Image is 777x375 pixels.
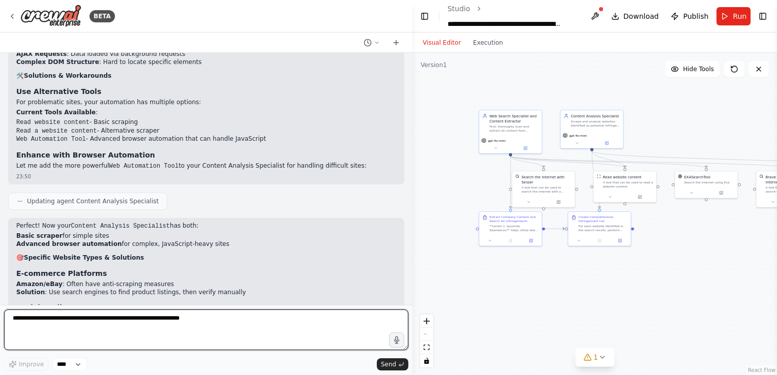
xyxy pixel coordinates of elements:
strong: Amazon/eBay [16,280,63,288]
strong: E-commerce Platforms [16,269,107,277]
img: Logo [20,5,81,27]
li: - Advanced browser automation that can handle JavaScript [16,135,396,144]
button: Open in side panel [511,145,540,151]
g: Edge from 0cbf1230-3e16-4abf-9d66-f70e93ceefc9 to 35dd57f9-2968-43f5-bda0-548517091cda [508,156,513,208]
img: EXASearchTool [678,174,682,178]
button: Publish [667,7,712,25]
span: Send [381,360,396,368]
p: For problematic sites, your automation has multiple options: [16,99,396,107]
button: Download [607,7,663,25]
button: Switch to previous chat [360,37,384,49]
h2: 🎯 [16,254,396,262]
div: Search the internet using Exa [684,180,735,184]
div: First, thoroughly scan and extract all content from {company_url} including products, services, d... [490,124,539,133]
div: Create Comprehensive Infringement ListFor each website identified in the search results, perform ... [568,211,632,246]
div: Version 1 [421,61,447,69]
div: **Lorem 1: Ipsumdo Sitametcon** Adipi, elitse doe temporin utlabor etdolor ma {aliquae_adm} ve qu... [490,224,539,232]
img: BraveSearchTool [760,174,764,178]
div: 23:50 [16,173,396,180]
button: Execution [467,37,509,49]
p: : [16,109,396,117]
span: gpt-4o-mini [488,139,506,143]
li: : Hard to locate specific elements [16,58,396,67]
button: fit view [420,341,433,354]
div: EXASearchToolEXASearchToolSearch the internet using Exa [675,171,738,199]
li: : Data loaded via background requests [16,50,396,58]
strong: Solutions & Workarounds [24,72,111,79]
span: Publish [683,11,708,21]
button: Run [716,7,751,25]
li: for complex, JavaScript-heavy sites [16,240,396,248]
code: Web Automation Tool [109,163,178,170]
button: Hide Tools [665,61,720,77]
button: Improve [4,358,48,371]
button: toggle interactivity [420,354,433,367]
button: No output available [589,238,610,244]
button: Open in side panel [544,199,573,205]
g: Edge from 35dd57f9-2968-43f5-bda0-548517091cda to 366c8a9f-a441-4972-a4ab-1df2fb53793c [545,226,565,231]
button: Click to speak your automation idea [389,332,404,348]
code: Web Automation Tool [16,136,86,143]
div: Search the internet with Serper [522,174,572,184]
button: Start a new chat [388,37,404,49]
code: Read a website content [16,128,97,135]
span: Updating agent Content Analysis Specialist [27,197,159,205]
button: 1 [575,348,614,367]
li: for simple sites [16,232,396,240]
li: : Often have anti-scraping measures [16,280,396,289]
div: Read website content [603,174,642,179]
a: Studio [447,5,470,13]
li: : Use search engines to find product listings, then verify manually [16,289,396,297]
button: Visual Editor [416,37,467,49]
div: Create Comprehensive Infringement List [579,215,628,223]
code: Read website content [16,119,89,126]
button: zoom in [420,315,433,328]
nav: breadcrumb [447,4,579,29]
strong: Complex DOM Structure [16,58,99,66]
li: - Alternative scraper [16,127,396,136]
a: React Flow attribution [748,367,775,373]
strong: Current Tools Available [16,109,96,116]
p: Let me add the more powerful to your Content Analysis Specialist for handling difficult sites: [16,162,396,171]
div: Web Search Specialist and Content Extractor [490,113,539,123]
button: No output available [500,238,521,244]
button: Hide left sidebar [419,9,431,23]
div: Content Analysis SpecialistScrape and analyze websites identified as potential infringers to veri... [560,110,624,149]
strong: Enhance with Browser Automation [16,151,155,159]
img: ScrapeWebsiteTool [597,174,601,178]
img: SerperDevTool [516,174,520,178]
div: Content Analysis Specialist [571,113,620,118]
h2: 🛠️ [16,72,396,80]
div: SerperDevToolSearch the internet with SerperA tool that can be used to search the internet with a... [512,171,576,208]
strong: Specific Website Types & Solutions [24,254,144,261]
strong: Social Media [16,303,67,311]
strong: Basic scraper [16,232,63,239]
div: Extract Company Content and Search for Infringements**Lorem 1: Ipsumdo Sitametcon** Adipi, elitse... [479,211,543,246]
div: Scrape and analyze websites identified as potential infringers to verify unauthorized use of cont... [571,119,620,128]
div: ScrapeWebsiteToolRead website contentA tool that can be used to read a website content. [593,171,657,203]
div: Web Search Specialist and Content ExtractorFirst, thoroughly scan and extract all content from {c... [479,110,543,154]
li: - Basic scraping [16,118,396,127]
span: Hide Tools [683,65,714,73]
div: Extract Company Content and Search for Infringements [490,215,539,223]
button: Open in side panel [707,190,736,196]
span: Improve [19,360,44,368]
span: Run [733,11,746,21]
button: Open in side panel [592,140,621,146]
strong: Solution [16,289,45,296]
p: Perfect! Now your has both: [16,222,396,231]
code: Content Analysis Specialist [71,223,170,230]
button: Open in side panel [611,238,629,244]
div: A tool that can be used to search the internet with a search_query. Supports different search typ... [522,185,572,194]
span: Download [623,11,659,21]
button: Send [377,358,408,370]
button: Show right sidebar [757,9,769,23]
div: BETA [89,10,115,22]
div: React Flow controls [420,315,433,367]
button: Open in side panel [522,238,540,244]
div: For each website identified in the search results, perform detailed content analysis to: - Scrape... [579,224,628,232]
span: 1 [593,352,598,362]
strong: Use Alternative Tools [16,87,101,96]
strong: AJAX Requests [16,50,67,57]
div: A tool that can be used to read a website content. [603,180,653,189]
